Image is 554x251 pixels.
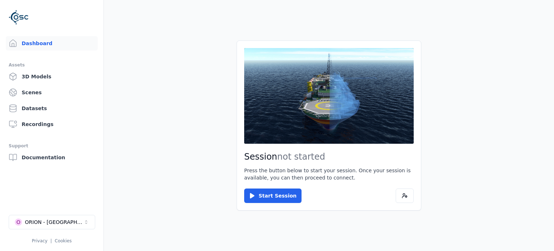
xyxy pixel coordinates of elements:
[6,36,98,51] a: Dashboard
[244,167,414,181] p: Press the button below to start your session. Once your session is available, you can then procee...
[32,238,47,243] a: Privacy
[15,218,22,226] div: O
[6,117,98,131] a: Recordings
[6,150,98,165] a: Documentation
[277,152,325,162] span: not started
[55,238,72,243] a: Cookies
[50,238,52,243] span: |
[9,215,95,229] button: Select a workspace
[6,101,98,116] a: Datasets
[25,218,83,226] div: ORION - [GEOGRAPHIC_DATA]
[9,142,95,150] div: Support
[244,151,414,163] h2: Session
[9,7,29,27] img: Logo
[9,61,95,69] div: Assets
[244,189,302,203] button: Start Session
[6,85,98,100] a: Scenes
[6,69,98,84] a: 3D Models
